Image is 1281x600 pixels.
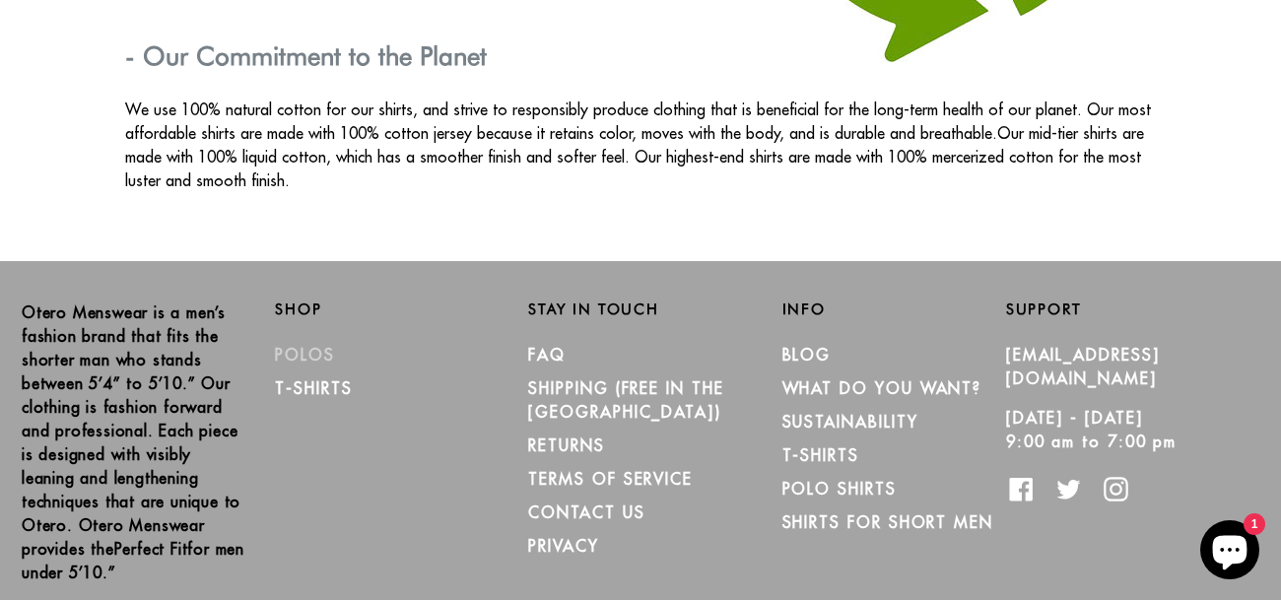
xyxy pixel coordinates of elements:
[782,378,982,398] a: What Do You Want?
[275,345,335,365] a: Polos
[528,435,604,455] a: RETURNS
[782,479,897,499] a: Polo Shirts
[1194,520,1265,584] inbox-online-store-chat: Shopify online store chat
[782,412,918,432] a: Sustainability
[782,300,1006,318] h2: Info
[528,536,598,556] a: PRIVACY
[22,300,245,584] p: Otero Menswear is a men’s fashion brand that fits the shorter man who stands between 5’4” to 5’10...
[782,512,993,532] a: Shirts for Short Men
[528,345,566,365] a: FAQ
[528,300,752,318] h2: Stay in Touch
[1006,345,1160,388] a: [EMAIL_ADDRESS][DOMAIN_NAME]
[114,539,188,559] strong: Perfect Fit
[1006,406,1230,453] p: [DATE] - [DATE] 9:00 am to 7:00 pm
[125,98,1155,192] p: We use 100% natural cotton for our shirts, and strive to responsibly produce clothing that is ben...
[528,469,693,489] a: TERMS OF SERVICE
[528,502,644,522] a: CONTACT US
[275,300,499,318] h2: Shop
[125,40,1155,71] h3: - Our Commitment to the Planet
[528,378,723,422] a: SHIPPING (Free in the [GEOGRAPHIC_DATA])
[275,378,352,398] a: T-Shirts
[1006,300,1259,318] h2: Support
[782,445,859,465] a: T-Shirts
[782,345,832,365] a: Blog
